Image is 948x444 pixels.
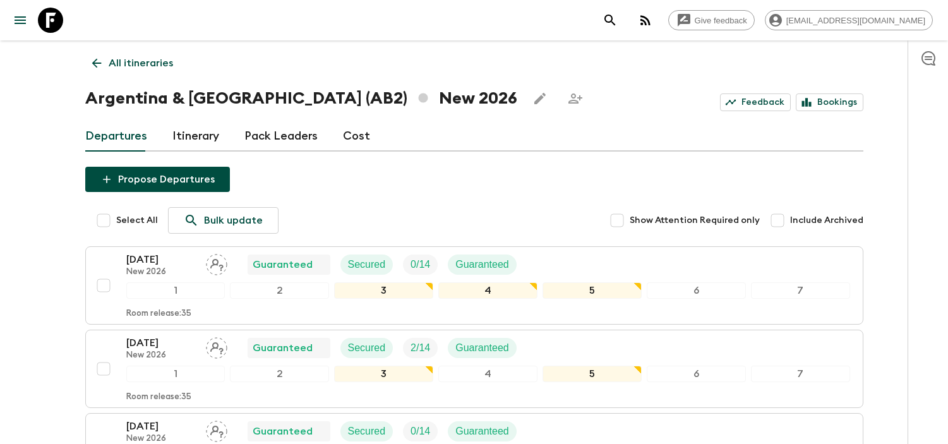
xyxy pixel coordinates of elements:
a: Departures [85,121,147,152]
p: Room release: 35 [126,392,191,402]
div: 7 [751,282,850,299]
div: 3 [334,282,433,299]
button: Propose Departures [85,167,230,192]
a: Pack Leaders [244,121,318,152]
a: Itinerary [172,121,219,152]
p: Secured [348,257,386,272]
div: 2 [230,366,329,382]
p: Guaranteed [253,340,313,356]
p: Guaranteed [455,257,509,272]
span: [EMAIL_ADDRESS][DOMAIN_NAME] [779,16,932,25]
div: 4 [438,282,537,299]
p: Secured [348,340,386,356]
div: 7 [751,366,850,382]
button: [DATE]New 2026Assign pack leaderGuaranteedSecuredTrip FillGuaranteed1234567Room release:35 [85,330,863,408]
button: menu [8,8,33,33]
div: 3 [334,366,433,382]
a: Bookings [796,93,863,111]
a: Give feedback [668,10,755,30]
p: New 2026 [126,351,196,361]
a: Bulk update [168,207,279,234]
p: New 2026 [126,267,196,277]
div: Trip Fill [403,421,438,441]
p: Secured [348,424,386,439]
p: Guaranteed [253,424,313,439]
p: [DATE] [126,419,196,434]
button: Edit this itinerary [527,86,553,111]
div: 6 [647,366,746,382]
p: 2 / 14 [411,340,430,356]
p: Bulk update [204,213,263,228]
h1: Argentina & [GEOGRAPHIC_DATA] (AB2) New 2026 [85,86,517,111]
span: Assign pack leader [206,258,227,268]
span: Assign pack leader [206,341,227,351]
p: New 2026 [126,434,196,444]
p: Room release: 35 [126,309,191,319]
button: search adventures [597,8,623,33]
p: [DATE] [126,252,196,267]
span: Show Attention Required only [630,214,760,227]
p: Guaranteed [253,257,313,272]
span: Include Archived [790,214,863,227]
div: 6 [647,282,746,299]
p: 0 / 14 [411,424,430,439]
div: Secured [340,421,393,441]
div: Trip Fill [403,338,438,358]
span: Share this itinerary [563,86,588,111]
a: Feedback [720,93,791,111]
p: [DATE] [126,335,196,351]
div: [EMAIL_ADDRESS][DOMAIN_NAME] [765,10,933,30]
div: Secured [340,255,393,275]
span: Assign pack leader [206,424,227,435]
p: Guaranteed [455,424,509,439]
p: Guaranteed [455,340,509,356]
div: 4 [438,366,537,382]
p: All itineraries [109,56,173,71]
div: 5 [543,366,642,382]
div: 1 [126,282,225,299]
div: Secured [340,338,393,358]
div: 1 [126,366,225,382]
div: 2 [230,282,329,299]
div: Trip Fill [403,255,438,275]
div: 5 [543,282,642,299]
button: [DATE]New 2026Assign pack leaderGuaranteedSecuredTrip FillGuaranteed1234567Room release:35 [85,246,863,325]
span: Select All [116,214,158,227]
p: 0 / 14 [411,257,430,272]
span: Give feedback [688,16,754,25]
a: All itineraries [85,51,180,76]
a: Cost [343,121,370,152]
